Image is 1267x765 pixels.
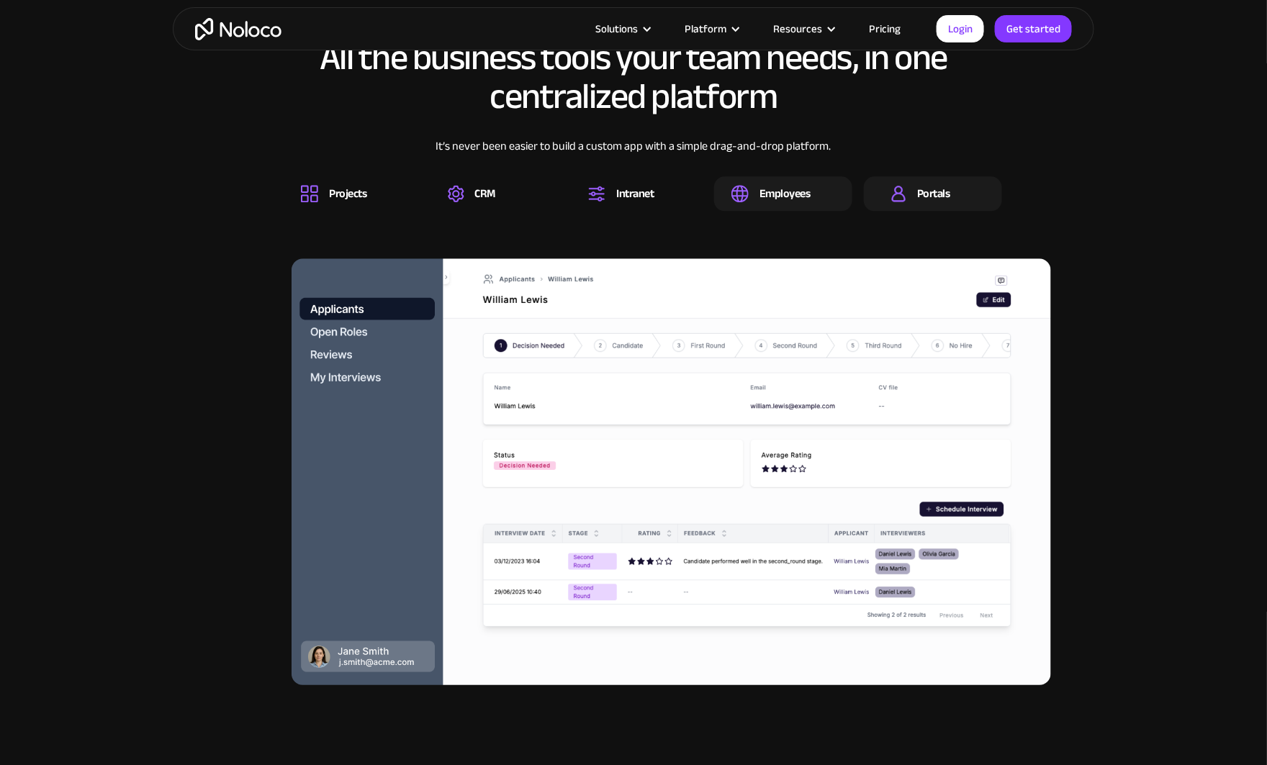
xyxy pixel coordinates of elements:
[265,137,1002,176] div: It’s never been easier to build a custom app with a simple drag-and-drop platform.
[265,38,1002,116] h2: All the business tools your team needs, in one centralized platform
[995,15,1072,42] a: Get started
[667,19,755,38] div: Platform
[685,19,726,38] div: Platform
[851,19,919,38] a: Pricing
[329,186,366,202] div: Projects
[917,186,950,202] div: Portals
[595,19,638,38] div: Solutions
[616,186,654,202] div: Intranet
[195,18,281,40] a: home
[475,186,496,202] div: CRM
[773,19,822,38] div: Resources
[759,186,811,202] div: Employees
[577,19,667,38] div: Solutions
[755,19,851,38] div: Resources
[937,15,984,42] a: Login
